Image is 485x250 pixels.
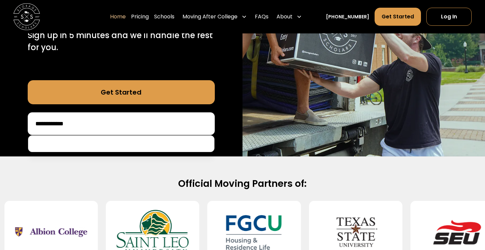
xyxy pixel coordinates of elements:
[426,8,472,26] a: Log In
[28,29,215,53] p: Sign up in 5 minutes and we'll handle the rest for you.
[375,8,421,26] a: Get Started
[180,7,250,26] div: Moving After College
[110,7,126,26] a: Home
[277,13,293,21] div: About
[182,13,237,21] div: Moving After College
[13,3,40,30] img: Storage Scholars main logo
[29,178,456,190] h2: Official Moving Partners of:
[154,7,174,26] a: Schools
[28,80,215,104] a: Get Started
[326,13,369,20] a: [PHONE_NUMBER]
[255,7,269,26] a: FAQs
[131,7,149,26] a: Pricing
[274,7,305,26] div: About
[13,3,40,30] a: home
